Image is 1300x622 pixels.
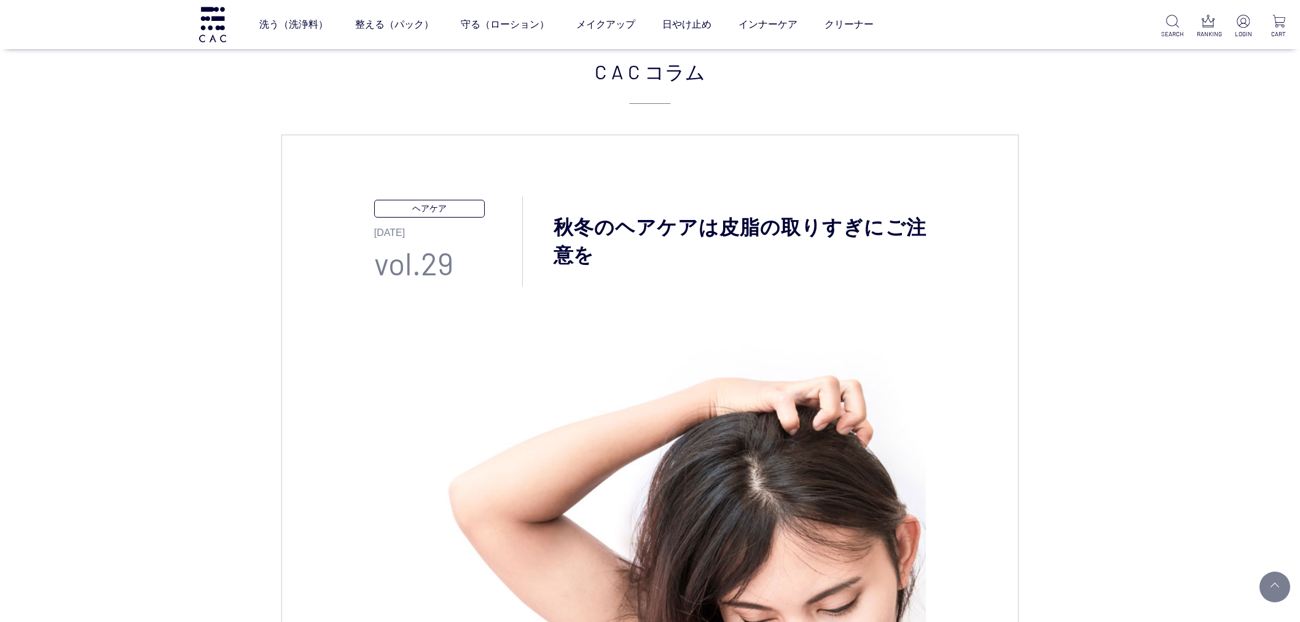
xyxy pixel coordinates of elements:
p: vol.29 [374,240,523,286]
p: LOGIN [1232,30,1255,39]
p: CART [1267,30,1290,39]
span: コラム [644,57,705,86]
a: クリーナー [824,7,874,42]
p: [DATE] [374,218,523,240]
a: 整える（パック） [355,7,434,42]
p: ヘアケア [374,200,485,218]
a: SEARCH [1161,15,1184,39]
a: 日やけ止め [662,7,711,42]
a: CART [1267,15,1290,39]
a: 守る（ローション） [461,7,549,42]
a: インナーケア [738,7,797,42]
img: logo [197,7,228,42]
a: LOGIN [1232,15,1255,39]
h1: 秋冬のヘアケアは皮脂の取りすぎにご注意を [523,214,926,269]
p: SEARCH [1161,30,1184,39]
a: メイクアップ [576,7,635,42]
div: CAC [281,57,1019,104]
a: RANKING [1197,15,1220,39]
a: 洗う（洗浄料） [259,7,328,42]
p: RANKING [1197,30,1220,39]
